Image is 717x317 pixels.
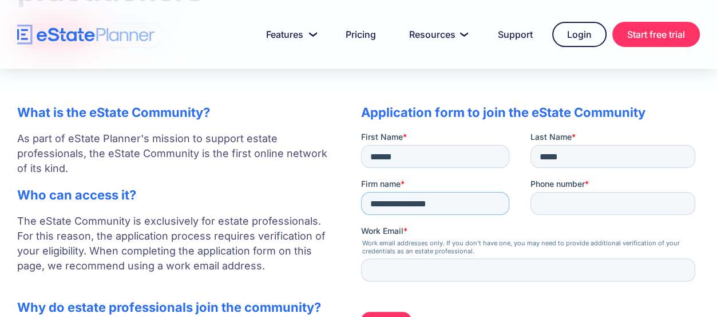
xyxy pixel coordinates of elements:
[612,22,700,47] a: Start free trial
[17,105,338,120] h2: What is the eState Community?
[17,25,155,45] a: home
[332,23,390,46] a: Pricing
[484,23,546,46] a: Support
[17,187,338,202] h2: Who can access it?
[17,300,338,315] h2: Why do estate professionals join the community?
[252,23,326,46] a: Features
[395,23,478,46] a: Resources
[17,214,338,288] p: The eState Community is exclusively for estate professionals. For this reason, the application pr...
[552,22,607,47] a: Login
[17,131,338,176] p: As part of eState Planner's mission to support estate professionals, the eState Community is the ...
[361,105,700,120] h2: Application form to join the eState Community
